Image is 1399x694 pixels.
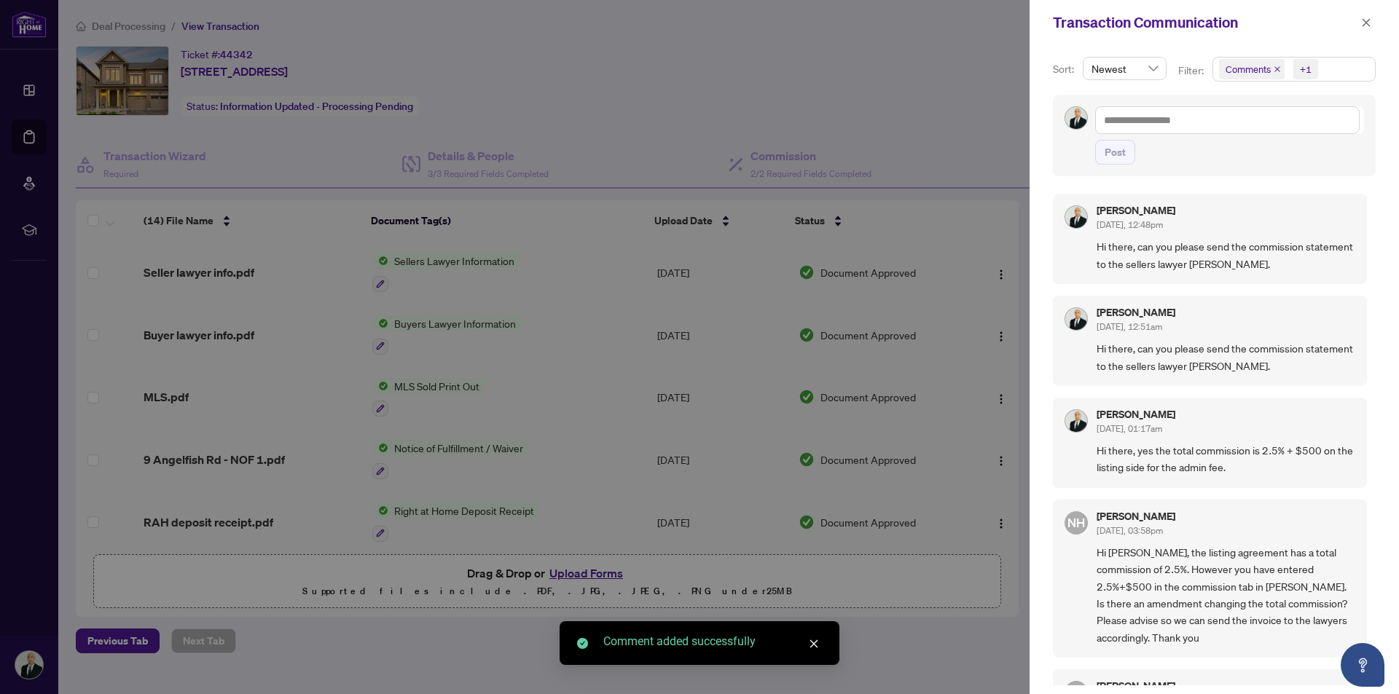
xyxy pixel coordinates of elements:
span: [DATE], 12:48pm [1097,219,1163,230]
span: Hi there, can you please send the commission statement to the sellers lawyer [PERSON_NAME]. [1097,340,1355,374]
button: Open asap [1341,643,1384,687]
span: close [1361,17,1371,28]
span: check-circle [577,638,588,649]
h5: [PERSON_NAME] [1097,409,1175,419]
img: Profile Icon [1065,206,1087,228]
span: [DATE], 12:51am [1097,321,1162,332]
h5: [PERSON_NAME] [1097,307,1175,318]
img: Profile Icon [1065,308,1087,330]
h5: [PERSON_NAME] [1097,511,1175,521]
div: +1 [1300,62,1312,76]
span: Hi there, can you please send the commission statement to the sellers lawyer [PERSON_NAME]. [1097,238,1355,272]
button: Post [1095,140,1135,165]
span: Newest [1092,58,1158,79]
span: [DATE], 03:58pm [1097,525,1163,536]
div: Comment added successfully [603,633,822,650]
a: Close [806,636,822,652]
span: [DATE], 01:17am [1097,423,1162,434]
span: Hi there, yes the total commission is 2.5% + $500 on the listing side for the admin fee. [1097,442,1355,476]
img: Profile Icon [1065,410,1087,432]
span: Hi [PERSON_NAME], the listing agreement has a total commission of 2.5%. However you have entered ... [1097,544,1355,646]
div: Transaction Communication [1053,12,1357,33]
h5: [PERSON_NAME] [1097,205,1175,216]
span: NH [1067,513,1085,532]
h5: [PERSON_NAME] [1097,681,1175,691]
p: Sort: [1053,61,1077,77]
p: Filter: [1178,63,1206,79]
span: Comments [1226,62,1271,76]
img: Profile Icon [1065,107,1087,129]
span: close [1274,66,1281,73]
span: Comments [1219,59,1285,79]
span: close [809,639,819,649]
